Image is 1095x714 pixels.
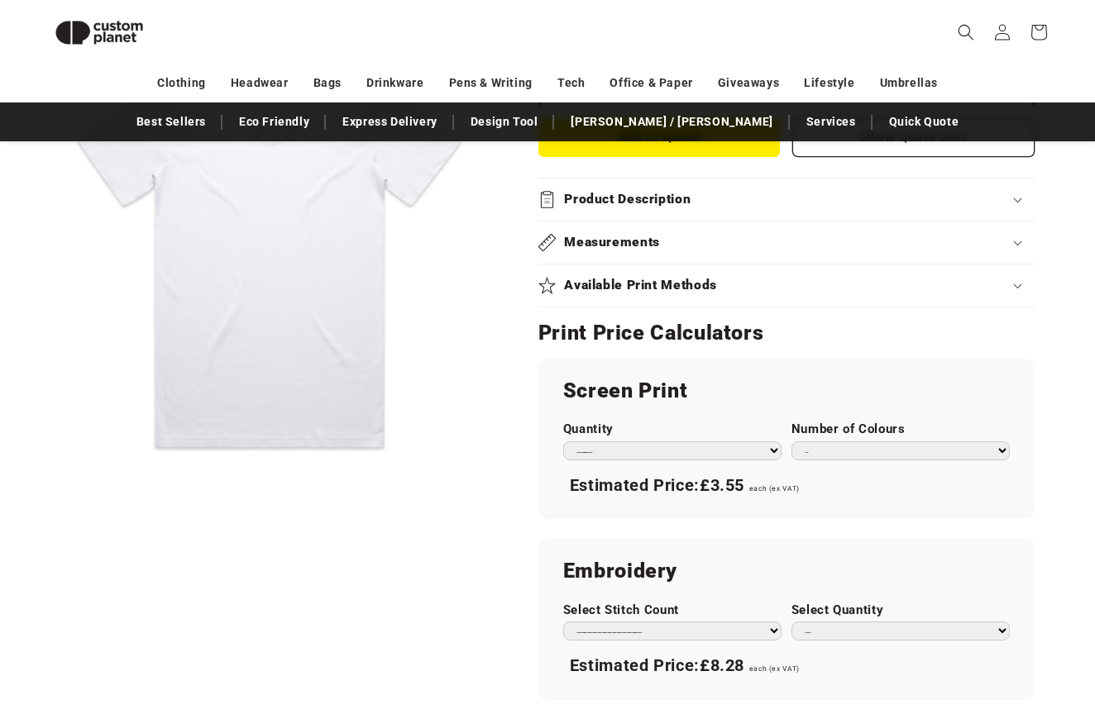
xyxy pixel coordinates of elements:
img: Custom Planet [41,7,157,59]
a: Headwear [231,69,289,98]
a: Eco Friendly [231,107,318,136]
h2: Available Print Methods [564,277,717,294]
label: Number of Colours [791,421,1010,437]
div: Estimated Price: [563,649,1010,683]
h2: Screen Print [563,378,1010,404]
a: Clothing [157,69,206,98]
a: Drinkware [366,69,423,98]
a: Umbrellas [880,69,938,98]
h2: Embroidery [563,558,1010,584]
summary: Search [948,14,984,50]
h2: Product Description [564,191,691,208]
div: Estimated Price: [563,469,1010,503]
a: Office & Paper [610,69,692,98]
a: Pens & Writing [449,69,533,98]
a: Giveaways [718,69,779,98]
a: Design Tool [462,107,547,136]
iframe: Chat Widget [811,535,1095,714]
span: £3.55 [700,475,744,495]
span: £8.28 [700,655,744,675]
a: Tech [557,69,585,98]
a: Bags [313,69,342,98]
span: each (ex VAT) [749,664,800,673]
span: each (ex VAT) [749,484,800,493]
a: Express Delivery [334,107,446,136]
a: Lifestyle [804,69,854,98]
summary: Available Print Methods [538,264,1035,307]
label: Select Quantity [791,602,1010,618]
a: [PERSON_NAME] / [PERSON_NAME] [562,107,781,136]
a: Quick Quote [881,107,968,136]
label: Select Stitch Count [563,602,782,618]
label: Quantity [563,421,782,437]
a: Services [798,107,864,136]
a: Best Sellers [128,107,214,136]
h2: Print Price Calculators [538,320,1035,346]
summary: Product Description [538,178,1035,221]
summary: Measurements [538,221,1035,264]
media-gallery: Gallery Viewer [41,25,497,480]
h2: Measurements [564,234,660,251]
